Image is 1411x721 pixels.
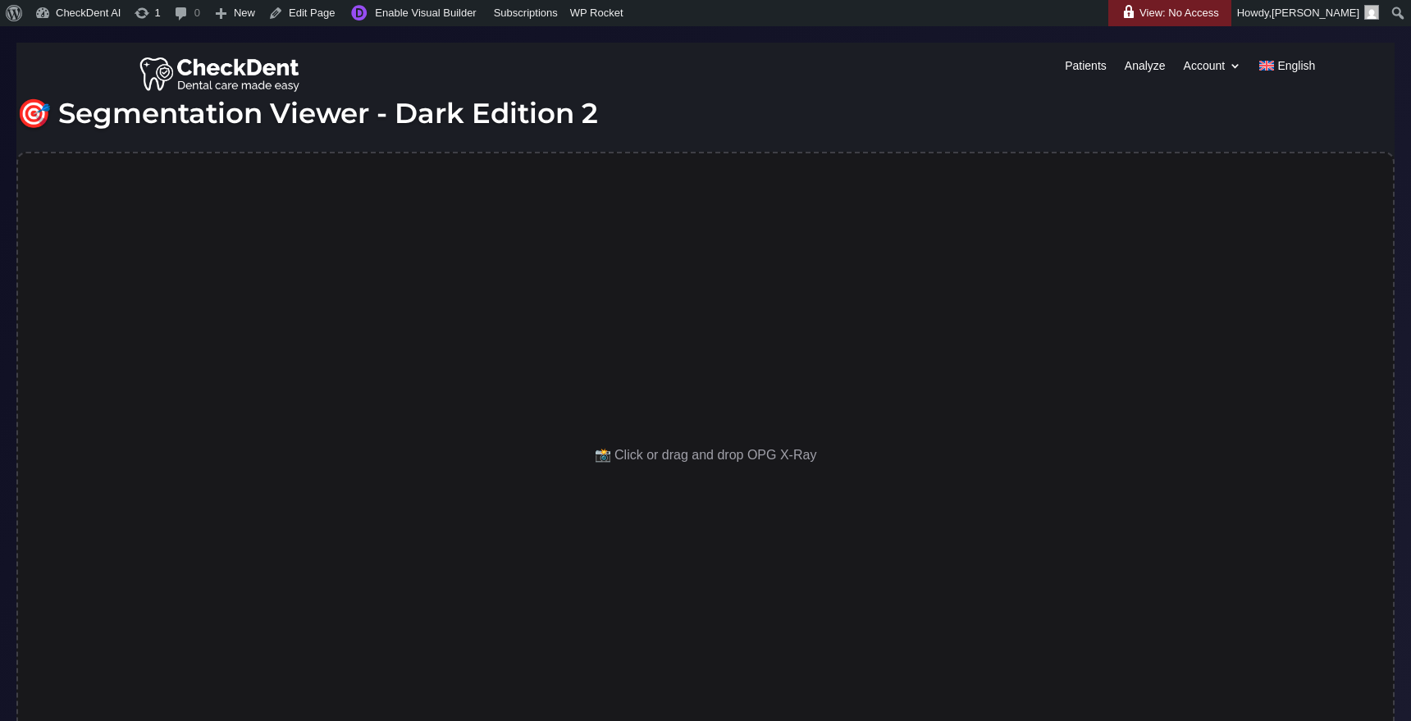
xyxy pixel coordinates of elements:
[1125,60,1166,78] a: Analyze
[1184,60,1242,78] a: Account
[16,99,1395,135] h2: 🎯 Segmentation Viewer - Dark Edition 2
[1259,60,1315,78] a: English
[1364,5,1379,20] img: Arnav Saha
[139,53,303,94] img: Checkdent Logo
[1065,60,1107,78] a: Patients
[1277,60,1315,71] span: English
[1272,7,1359,19] span: [PERSON_NAME]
